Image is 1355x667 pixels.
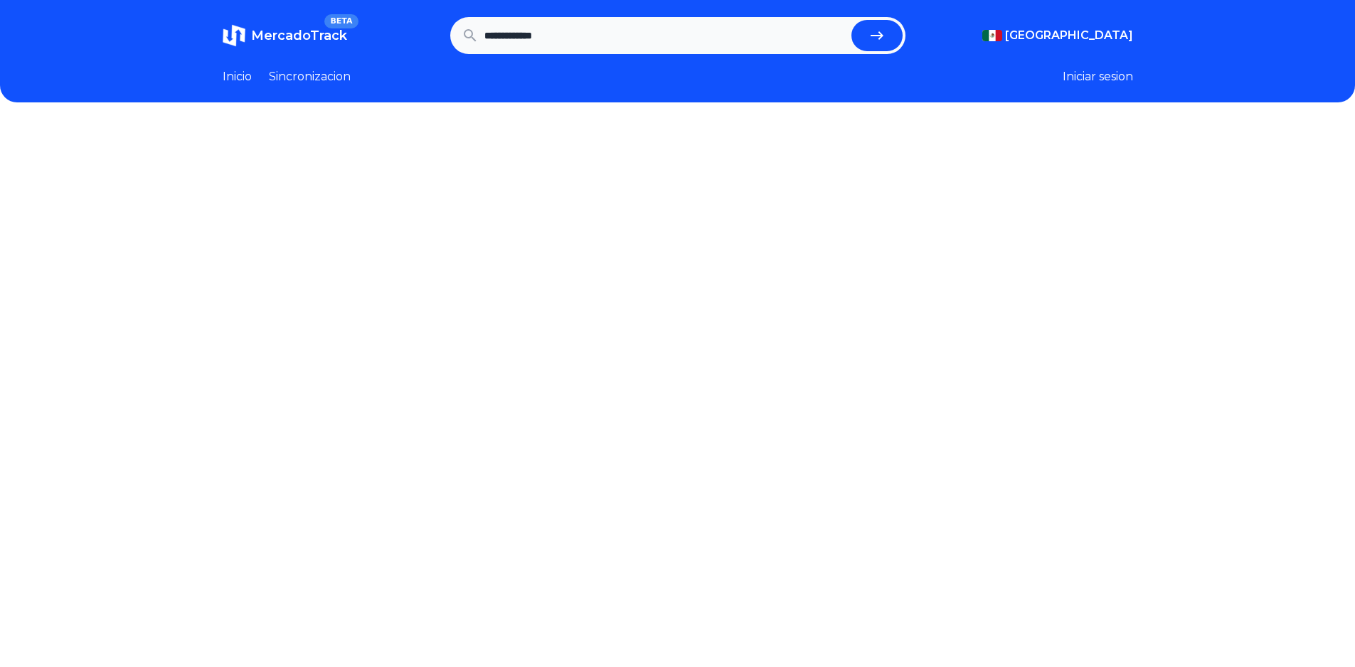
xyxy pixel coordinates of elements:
[223,24,245,47] img: MercadoTrack
[269,68,351,85] a: Sincronizacion
[223,68,252,85] a: Inicio
[223,24,347,47] a: MercadoTrackBETA
[1063,68,1133,85] button: Iniciar sesion
[1005,27,1133,44] span: [GEOGRAPHIC_DATA]
[251,28,347,43] span: MercadoTrack
[324,14,358,28] span: BETA
[982,27,1133,44] button: [GEOGRAPHIC_DATA]
[982,30,1002,41] img: Mexico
